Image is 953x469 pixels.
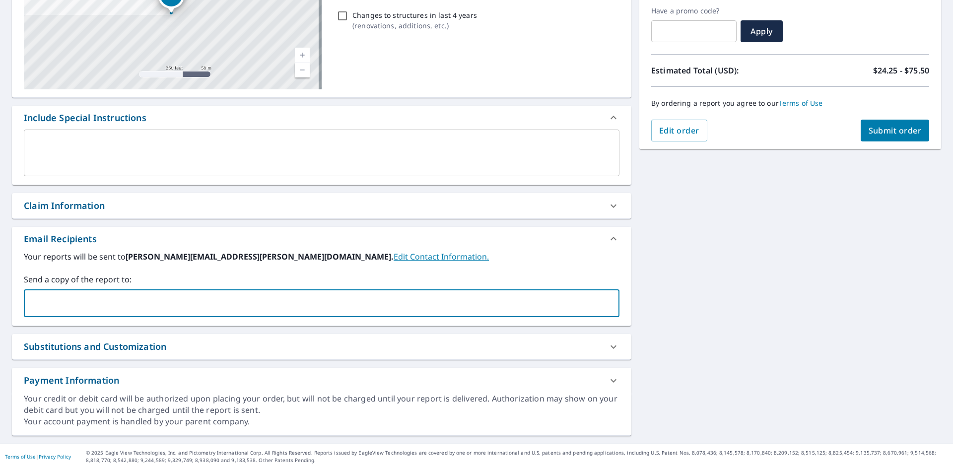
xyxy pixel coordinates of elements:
[12,334,631,359] div: Substitutions and Customization
[352,20,477,31] p: ( renovations, additions, etc. )
[24,273,619,285] label: Send a copy of the report to:
[295,63,310,77] a: Current Level 17, Zoom Out
[24,393,619,416] div: Your credit or debit card will be authorized upon placing your order, but will not be charged unt...
[39,453,71,460] a: Privacy Policy
[741,20,783,42] button: Apply
[24,251,619,263] label: Your reports will be sent to
[394,251,489,262] a: EditContactInfo
[126,251,394,262] b: [PERSON_NAME][EMAIL_ADDRESS][PERSON_NAME][DOMAIN_NAME].
[651,65,790,76] p: Estimated Total (USD):
[295,48,310,63] a: Current Level 17, Zoom In
[24,374,119,387] div: Payment Information
[659,125,699,136] span: Edit order
[24,232,97,246] div: Email Recipients
[24,340,166,353] div: Substitutions and Customization
[5,454,71,460] p: |
[352,10,477,20] p: Changes to structures in last 4 years
[861,120,930,141] button: Submit order
[651,120,707,141] button: Edit order
[5,453,36,460] a: Terms of Use
[749,26,775,37] span: Apply
[12,368,631,393] div: Payment Information
[24,199,105,212] div: Claim Information
[12,193,631,218] div: Claim Information
[873,65,929,76] p: $24.25 - $75.50
[651,99,929,108] p: By ordering a report you agree to our
[86,449,948,464] p: © 2025 Eagle View Technologies, Inc. and Pictometry International Corp. All Rights Reserved. Repo...
[779,98,823,108] a: Terms of Use
[24,416,619,427] div: Your account payment is handled by your parent company.
[24,111,146,125] div: Include Special Instructions
[12,106,631,130] div: Include Special Instructions
[869,125,922,136] span: Submit order
[651,6,737,15] label: Have a promo code?
[12,227,631,251] div: Email Recipients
